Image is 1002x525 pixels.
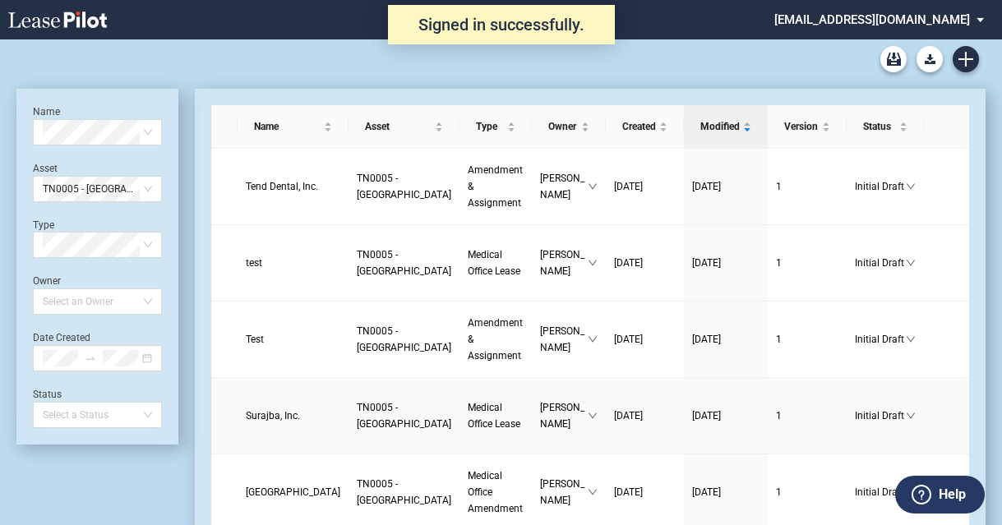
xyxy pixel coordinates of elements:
span: [PERSON_NAME] [540,399,588,432]
span: TN0005 - 8 City Blvd [357,173,451,200]
a: [DATE] [692,331,760,348]
span: down [906,258,916,268]
th: Owner [532,105,606,149]
th: Version [768,105,846,149]
a: 1 [776,484,838,500]
span: TN0005 - 8 City Blvd [357,478,451,506]
a: TN0005 - [GEOGRAPHIC_DATA] [357,323,451,356]
label: Asset [33,163,58,174]
a: Surajba, Inc. [246,408,340,424]
span: down [906,334,916,344]
span: Initial Draft [855,408,906,424]
a: [DATE] [692,408,760,424]
a: [DATE] [614,255,676,271]
span: [DATE] [614,486,643,498]
span: [DATE] [692,181,721,192]
a: [DATE] [614,331,676,348]
a: Test [246,331,340,348]
span: down [588,258,598,268]
a: TN0005 - [GEOGRAPHIC_DATA] [357,170,451,203]
label: Type [33,219,54,231]
label: Name [33,106,60,117]
span: Status [863,118,896,135]
span: 1 [776,181,782,192]
span: 1 [776,410,782,421]
span: Asset [365,118,432,135]
a: Amendment & Assignment [468,315,524,364]
span: Modified [700,118,740,135]
span: [DATE] [692,334,721,345]
a: [DATE] [614,408,676,424]
button: Help [895,476,985,513]
span: Version [784,118,818,135]
span: test [246,257,262,269]
span: TN0005 - 8 City Blvd [357,249,451,277]
span: Type [476,118,505,135]
span: [PERSON_NAME] [540,170,588,203]
a: Medical Office Lease [468,399,524,432]
span: Initial Draft [855,255,906,271]
th: Type [459,105,533,149]
span: Medical Office Lease [468,249,520,277]
span: down [906,411,916,421]
a: Tend Dental, Inc. [246,178,340,195]
span: Tend Dental, Inc. [246,181,318,192]
span: Amendment & Assignment [468,164,523,209]
label: Help [939,484,966,505]
span: 1 [776,257,782,269]
th: Modified [684,105,768,149]
a: [DATE] [692,178,760,195]
span: down [588,487,598,497]
a: Archive [880,46,907,72]
div: Signed in successfully. [388,5,615,44]
span: TN0005 - 8 City Blvd [357,402,451,430]
span: [DATE] [614,410,643,421]
a: [DATE] [692,484,760,500]
span: [PERSON_NAME] [540,246,588,279]
a: TN0005 - [GEOGRAPHIC_DATA] [357,399,451,432]
span: [DATE] [614,181,643,192]
span: [DATE] [692,486,721,498]
span: down [588,411,598,421]
span: Initial Draft [855,484,906,500]
span: 1 [776,334,782,345]
span: Surajba, Inc. [246,410,300,421]
label: Owner [33,275,61,287]
md-menu: Download Blank Form List [912,46,948,72]
span: [DATE] [692,410,721,421]
span: down [588,182,598,191]
span: Amendment & Assignment [468,317,523,362]
a: [GEOGRAPHIC_DATA] [246,484,340,500]
th: Asset [349,105,459,149]
span: swap-right [85,352,96,364]
span: [DATE] [614,257,643,269]
th: Status [847,105,924,149]
span: Initial Draft [855,178,906,195]
span: [PERSON_NAME] [540,323,588,356]
a: 1 [776,331,838,348]
th: Name [238,105,349,149]
label: Status [33,389,62,400]
a: 1 [776,178,838,195]
a: [DATE] [692,255,760,271]
span: Vanderbilt University Medical Center [246,486,340,498]
span: down [906,182,916,191]
span: [DATE] [692,257,721,269]
span: Medical Office Lease [468,402,520,430]
th: Created [606,105,684,149]
a: Create new document [953,46,979,72]
a: 1 [776,408,838,424]
span: 1 [776,486,782,498]
span: Owner [548,118,578,135]
a: 1 [776,255,838,271]
span: down [588,334,598,344]
a: test [246,255,340,271]
span: Initial Draft [855,331,906,348]
span: Medical Office Amendment [468,470,523,514]
span: Created [622,118,656,135]
a: Medical Office Amendment [468,467,524,517]
span: [DATE] [614,334,643,345]
span: Test [246,334,264,345]
label: Date Created [33,332,90,343]
a: TN0005 - [GEOGRAPHIC_DATA] [357,476,451,509]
